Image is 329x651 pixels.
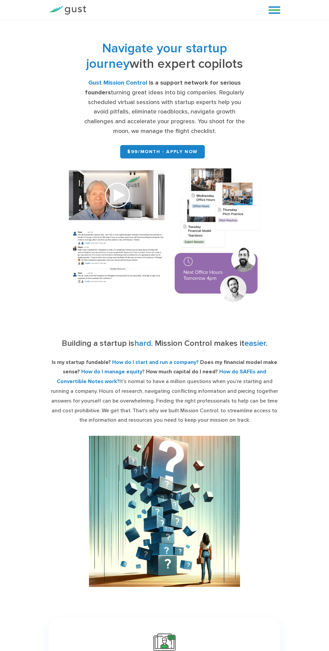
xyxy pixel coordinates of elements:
[49,6,86,15] img: Gust Logo
[88,79,147,86] strong: Gust Mission Control
[49,358,280,425] p: It’s normal to have a million questions when you’re starting and running a company. Hours of rese...
[134,338,151,348] span: hard
[112,359,199,366] strong: How do I start and run a company?
[81,368,145,375] strong: How do I manage equity?
[59,160,270,312] img: Composition of calendar events, a video call presentation, and chat rooms
[49,338,280,353] h3: Building a startup is . Mission Control makes it .
[85,79,241,96] strong: is a support network for serious founders
[52,359,111,366] strong: Is my startup fundable?
[86,41,227,72] span: Navigate your startup journey
[80,41,249,72] h1: with expert copilots
[120,145,205,158] a: $99/month - APPLY NOW
[89,436,240,587] img: Startup founder feeling the pressure of a big stack of unknowns
[244,338,266,348] span: easier
[146,368,218,375] strong: How much capital do I need?
[80,78,249,136] div: turning great ideas into big companies. Regularly scheduled virtual sessions with startup experts...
